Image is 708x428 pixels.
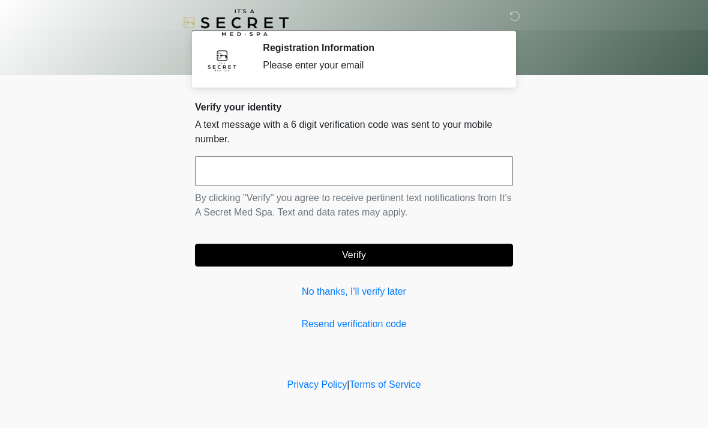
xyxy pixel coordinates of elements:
[195,101,513,113] h2: Verify your identity
[195,191,513,220] p: By clicking "Verify" you agree to receive pertinent text notifications from It's A Secret Med Spa...
[183,9,289,36] img: It's A Secret Med Spa Logo
[195,285,513,299] a: No thanks, I'll verify later
[287,379,347,390] a: Privacy Policy
[195,244,513,267] button: Verify
[349,379,421,390] a: Terms of Service
[263,58,495,73] div: Please enter your email
[195,118,513,146] p: A text message with a 6 digit verification code was sent to your mobile number.
[204,42,240,78] img: Agent Avatar
[195,317,513,331] a: Resend verification code
[263,42,495,53] h2: Registration Information
[347,379,349,390] a: |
